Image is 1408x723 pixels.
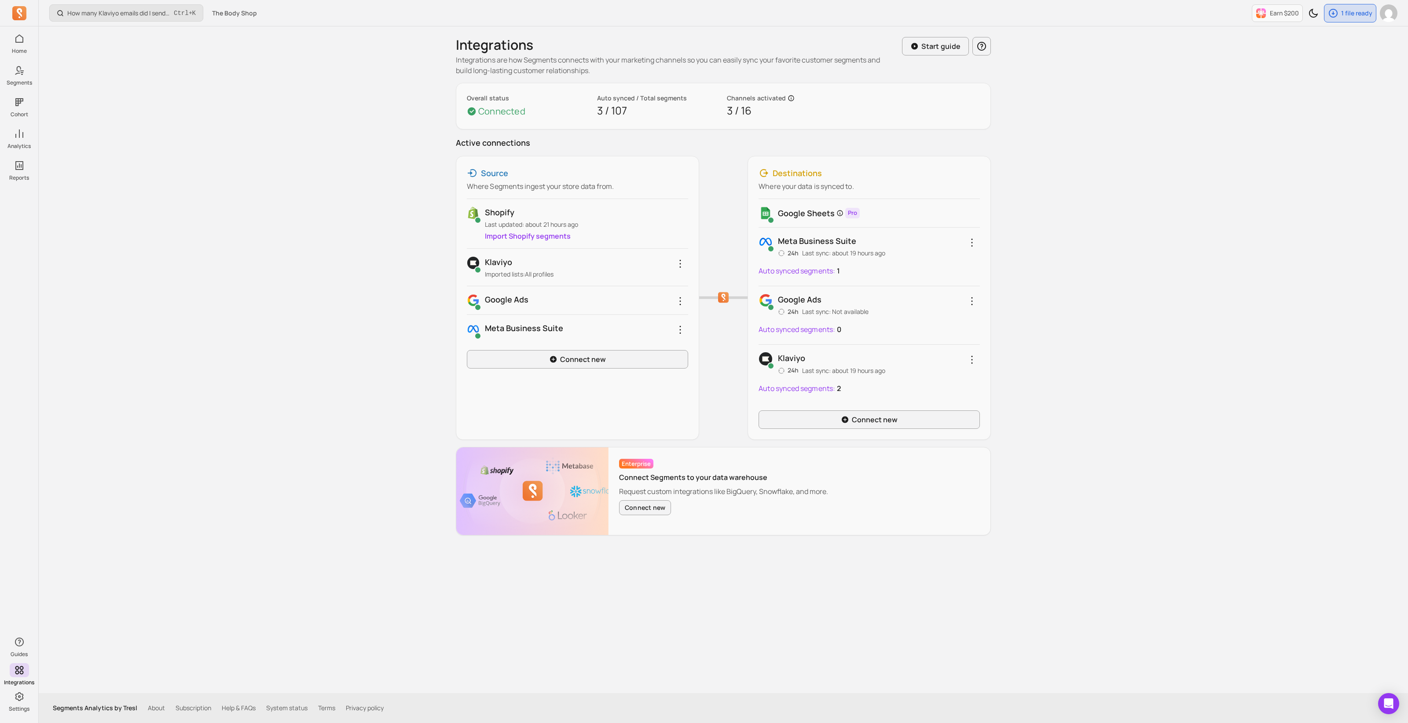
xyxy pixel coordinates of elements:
[619,486,828,497] p: Request custom integrations like BigQuery, Snowflake, and more.
[1380,4,1397,22] img: avatar
[346,704,384,712] a: Privacy policy
[619,472,828,483] p: Connect Segments to your data warehouse
[467,206,480,220] img: shopify
[902,37,969,55] button: Start guide
[485,206,688,218] p: Shopify
[778,207,835,219] p: Google Sheets
[759,324,835,335] p: Auto synced segments:
[778,235,885,247] p: Meta business suite
[7,79,32,86] p: Segments
[11,111,28,118] p: Cohort
[778,249,799,258] p: 24h
[845,208,860,218] span: Pro
[1378,693,1399,714] div: Open Intercom Messenger
[759,263,840,279] a: Auto synced segments:1
[802,307,869,316] p: Last sync: Not available
[481,167,508,179] p: Source
[9,174,29,181] p: Reports
[478,105,525,118] p: Connected
[597,94,720,103] p: Auto synced / Total segments
[778,366,799,375] p: 24h
[222,704,256,712] a: Help & FAQs
[1341,9,1372,18] p: 1 file ready
[212,9,257,18] span: The Body Shop
[778,352,885,364] p: Klaviyo
[485,293,688,306] p: Google Ads
[837,321,841,337] p: 0
[176,704,211,712] a: Subscription
[802,249,885,258] p: Last sync: about 19 hours ago
[759,235,773,249] img: Facebook
[467,256,480,270] img: klaviyo
[467,181,688,192] p: Where Segments ingest your store data from.
[485,231,571,241] a: Import Shopify segments
[778,293,869,306] p: Google Ads
[266,704,308,712] a: System status
[456,55,895,76] p: Integrations are how Segments connects with your marketing channels so you can easily sync your f...
[9,705,29,712] p: Settings
[1270,9,1299,18] p: Earn $200
[4,679,34,686] p: Integrations
[759,293,773,307] img: Google
[11,651,28,658] p: Guides
[53,704,137,712] p: Segments Analytics by Tresl
[921,41,961,52] p: Start guide
[759,321,841,337] a: Auto synced segments:0
[759,410,980,429] a: Connect new
[727,94,786,103] p: Channels activated
[773,167,822,179] p: Destinations
[467,322,480,336] img: facebook
[148,704,165,712] a: About
[619,500,671,515] button: Connect new
[485,256,688,268] p: Klaviyo
[1252,4,1303,22] button: Earn $200
[759,181,980,192] p: Where your data is synced to.
[802,366,885,375] p: Last sync: about 19 hours ago
[456,447,609,535] img: Google sheet banner
[467,94,590,103] p: Overall status
[837,380,841,396] p: 2
[485,322,688,334] p: Meta business suite
[778,307,799,316] p: 24h
[207,5,262,21] button: The Body Shop
[1305,4,1322,22] button: Toggle dark mode
[759,206,773,220] img: gs
[7,143,31,150] p: Analytics
[10,633,29,660] button: Guides
[837,263,840,279] p: 1
[619,459,653,468] span: Enterprise
[759,380,841,396] a: Auto synced segments:2
[467,350,688,369] a: Connect new
[727,103,850,118] p: 3 / 16
[759,266,835,276] p: Auto synced segments:
[456,37,533,53] h1: Integrations
[485,270,688,279] p: Imported lists: All profiles
[12,48,27,55] p: Home
[467,293,480,307] img: google
[192,10,196,17] kbd: K
[174,8,196,18] span: +
[49,4,203,22] button: How many Klaviyo emails did I send, and how well did they perform?Ctrl+K
[67,9,170,18] p: How many Klaviyo emails did I send, and how well did they perform?
[318,704,335,712] a: Terms
[759,352,773,366] img: Klaviyo
[1324,4,1376,22] button: 1 file ready
[456,136,991,149] p: Active connections
[174,9,189,18] kbd: Ctrl
[759,383,835,394] p: Auto synced segments:
[485,220,688,229] p: Last updated: about 21 hours ago
[597,103,720,118] p: 3 / 107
